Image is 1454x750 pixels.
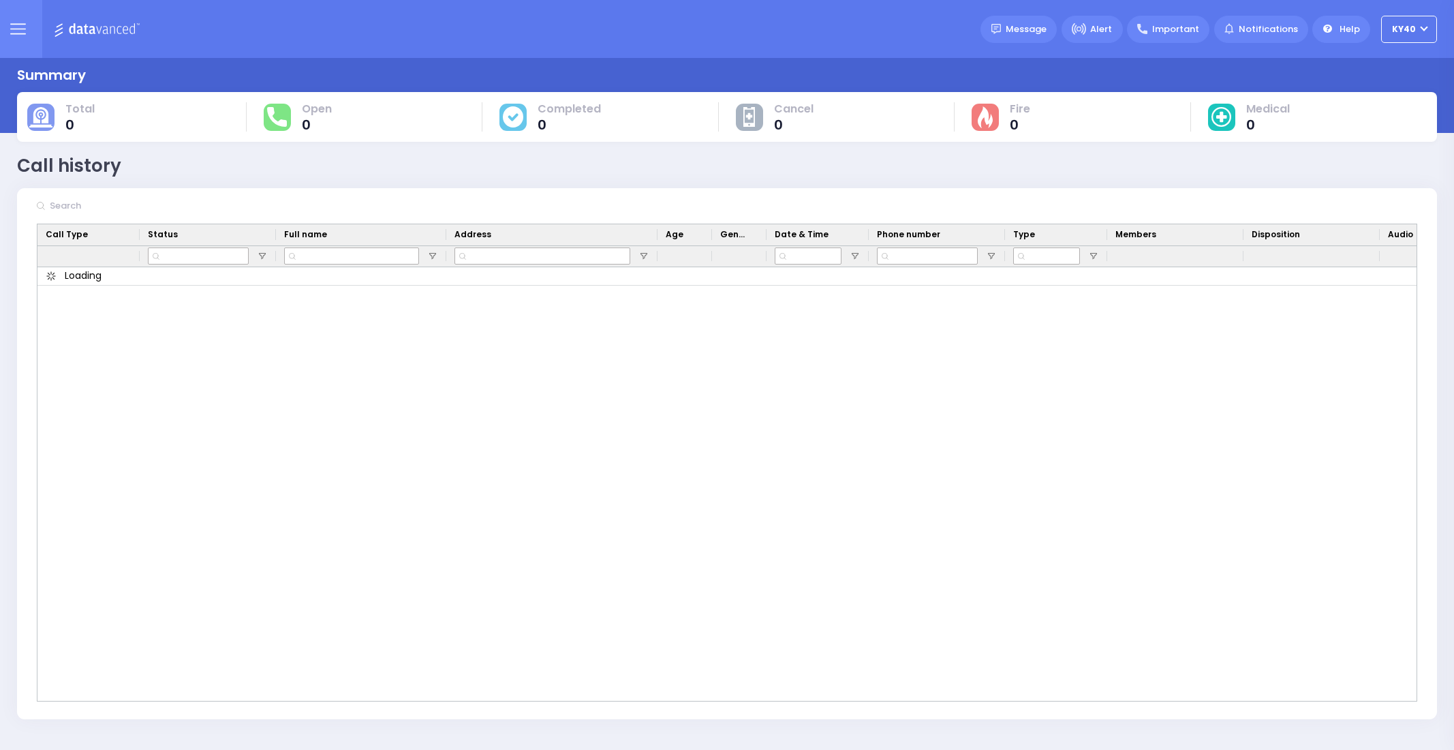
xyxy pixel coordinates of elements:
span: Address [454,228,491,241]
button: Open Filter Menu [986,251,997,262]
span: Open [302,102,332,116]
input: Full name Filter Input [284,247,419,265]
input: Search [46,193,250,219]
span: 0 [774,118,814,132]
span: Phone number [877,228,940,241]
img: Logo [54,20,144,37]
input: Phone number Filter Input [877,247,978,265]
span: Gender [720,228,747,241]
div: Summary [17,65,86,85]
span: 0 [538,118,601,132]
span: Notifications [1239,22,1298,36]
span: 0 [302,118,332,132]
span: Disposition [1252,228,1300,241]
span: Alert [1090,22,1112,36]
span: 0 [1246,118,1290,132]
span: Completed [538,102,601,116]
span: Important [1152,22,1199,36]
span: KY40 [1392,23,1416,35]
input: Date & Time Filter Input [775,247,841,265]
img: cause-cover.svg [503,106,523,127]
button: Open Filter Menu [427,251,438,262]
input: Address Filter Input [454,247,630,265]
span: Audio [1388,228,1413,241]
span: Call Type [46,228,88,241]
button: Open Filter Menu [1088,251,1099,262]
img: total-response.svg [267,107,286,126]
span: 0 [65,118,95,132]
img: message.svg [991,24,1002,34]
div: Call history [17,153,121,179]
button: Open Filter Menu [850,251,861,262]
button: Open Filter Menu [257,251,268,262]
span: Full name [284,228,327,241]
span: Help [1340,22,1360,36]
span: Status [148,228,178,241]
span: Members [1115,228,1156,241]
img: other-cause.svg [743,107,756,127]
input: Type Filter Input [1013,247,1080,265]
span: Medical [1246,102,1290,116]
span: Loading [65,269,102,283]
img: medical-cause.svg [1211,107,1232,127]
button: KY40 [1381,16,1437,43]
span: Message [1006,22,1047,36]
img: fire-cause.svg [978,106,992,128]
span: Date & Time [775,228,829,241]
span: 0 [1010,118,1030,132]
button: Open Filter Menu [638,251,649,262]
span: Cancel [774,102,814,116]
input: Status Filter Input [148,247,249,265]
span: Type [1013,228,1035,241]
img: total-cause.svg [29,107,52,127]
span: Age [666,228,683,241]
span: Total [65,102,95,116]
span: Fire [1010,102,1030,116]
